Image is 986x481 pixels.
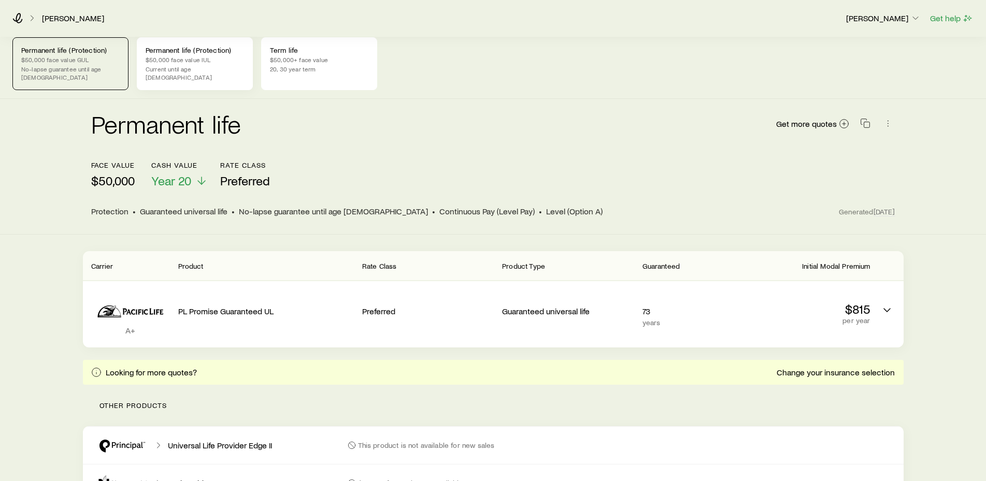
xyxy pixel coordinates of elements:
[91,261,113,270] span: Carrier
[91,325,170,336] p: A+
[151,161,208,188] button: Cash ValueYear 20
[874,207,895,216] span: [DATE]
[220,161,270,169] p: Rate Class
[642,261,680,270] span: Guaranteed
[21,55,120,64] p: $50,000 face value GUL
[41,13,105,23] a: [PERSON_NAME]
[140,206,227,216] span: Guaranteed universal life
[362,261,397,270] span: Rate Class
[261,37,377,90] a: Term life$50,000+ face value20, 30 year term
[91,111,241,136] h2: Permanent life
[178,261,204,270] span: Product
[133,206,136,216] span: •
[270,46,368,54] p: Term life
[776,368,895,377] a: Change your insurance selection
[802,261,870,270] span: Initial Modal Premium
[91,173,135,188] p: $50,000
[91,161,135,169] p: face value
[137,37,253,90] a: Permanent life (Protection)$50,000 face value IULCurrent until age [DEMOGRAPHIC_DATA]
[106,367,197,377] p: Looking for more quotes?
[146,55,244,64] p: $50,000 face value IUL
[270,55,368,64] p: $50,000+ face value
[776,120,837,128] span: Get more quotes
[232,206,235,216] span: •
[146,46,244,54] p: Permanent life (Protection)
[502,306,634,316] p: Guaranteed universal life
[151,173,191,188] span: Year 20
[270,65,368,73] p: 20, 30 year term
[930,12,974,24] button: Get help
[21,46,120,54] p: Permanent life (Protection)
[83,385,904,426] p: Other products
[21,65,120,81] p: No-lapse guarantee until age [DEMOGRAPHIC_DATA]
[12,37,128,90] a: Permanent life (Protection)$50,000 face value GULNo-lapse guarantee until age [DEMOGRAPHIC_DATA]
[146,65,244,81] p: Current until age [DEMOGRAPHIC_DATA]
[642,306,731,316] p: 73
[168,440,272,450] p: Universal Life Provider Edge II
[439,206,535,216] span: Continuous Pay (Level Pay)
[839,207,895,216] span: Generated
[220,173,270,188] span: Preferred
[846,13,921,23] p: [PERSON_NAME]
[546,206,603,216] span: Level (Option A)
[151,161,208,169] p: Cash Value
[362,306,494,316] p: Preferred
[178,306,354,316] p: PL Promise Guaranteed UL
[846,12,921,25] button: [PERSON_NAME]
[83,251,904,347] div: Permanent quotes
[642,318,731,327] p: years
[239,206,428,216] span: No-lapse guarantee until age [DEMOGRAPHIC_DATA]
[738,302,870,316] p: $815
[91,206,128,216] span: Protection
[220,161,270,188] button: Rate ClassPreferred
[432,206,435,216] span: •
[776,118,850,130] a: Get more quotes
[502,261,545,270] span: Product Type
[539,206,542,216] span: •
[358,441,495,449] p: This product is not available for new sales
[738,316,870,325] p: per year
